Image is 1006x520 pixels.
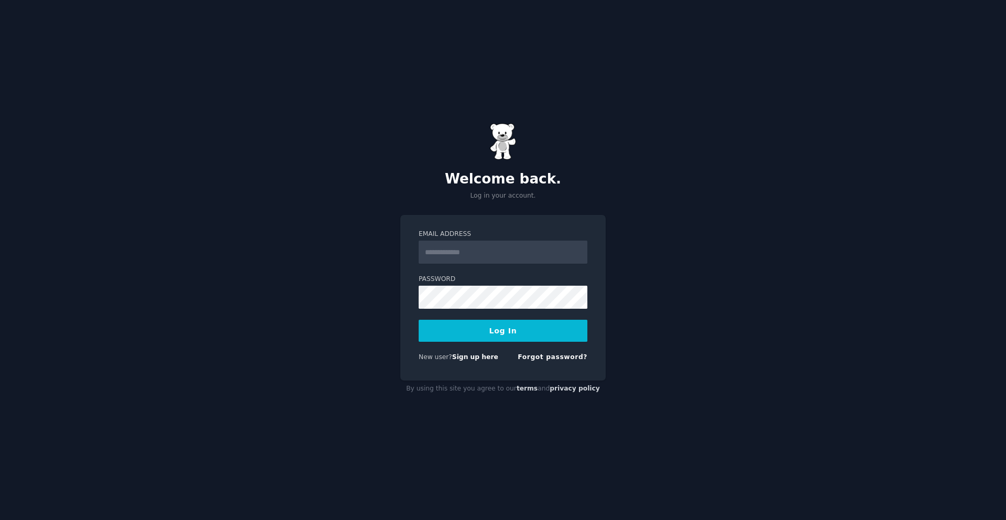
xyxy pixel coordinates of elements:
a: Sign up here [452,353,498,361]
label: Password [419,275,587,284]
label: Email Address [419,230,587,239]
button: Log In [419,320,587,342]
div: By using this site you agree to our and [400,381,606,397]
span: New user? [419,353,452,361]
a: terms [517,385,538,392]
a: Forgot password? [518,353,587,361]
img: Gummy Bear [490,123,516,160]
h2: Welcome back. [400,171,606,188]
p: Log in your account. [400,191,606,201]
a: privacy policy [550,385,600,392]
